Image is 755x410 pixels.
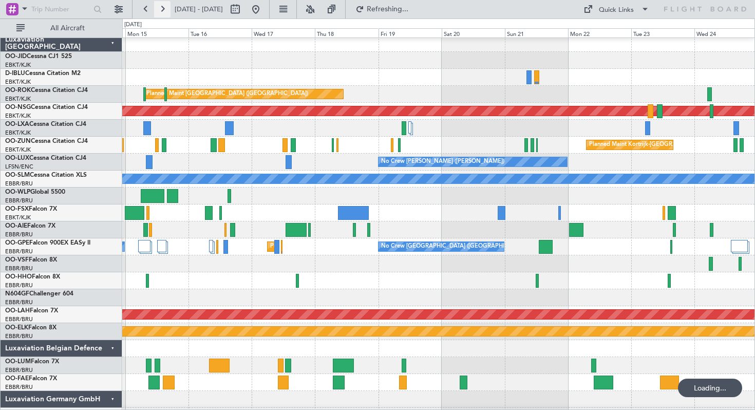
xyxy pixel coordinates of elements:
div: [DATE] [124,21,142,29]
button: All Aircraft [11,20,111,36]
a: EBBR/BRU [5,299,33,306]
a: OO-FAEFalcon 7X [5,376,57,382]
input: Trip Number [31,2,90,17]
a: OO-HHOFalcon 8X [5,274,60,280]
a: OO-FSXFalcon 7X [5,206,57,212]
span: OO-ROK [5,87,31,94]
a: EBBR/BRU [5,282,33,289]
a: OO-ROKCessna Citation CJ4 [5,87,88,94]
a: EBKT/KJK [5,112,31,120]
a: OO-WLPGlobal 5500 [5,189,65,195]
button: Refreshing... [351,1,412,17]
div: No Crew [PERSON_NAME] ([PERSON_NAME]) [381,154,504,170]
span: OO-VSF [5,257,29,263]
a: EBBR/BRU [5,248,33,255]
div: Sat 20 [442,28,505,38]
span: OO-JID [5,53,27,60]
button: Quick Links [578,1,654,17]
span: All Aircraft [27,25,108,32]
a: OO-LUXCessna Citation CJ4 [5,155,86,161]
a: OO-JIDCessna CJ1 525 [5,53,72,60]
a: OO-LUMFalcon 7X [5,359,59,365]
div: Loading... [678,379,742,397]
span: OO-LUX [5,155,29,161]
span: OO-FSX [5,206,29,212]
div: Mon 15 [125,28,188,38]
a: LFSN/ENC [5,163,33,171]
div: Tue 16 [188,28,252,38]
div: Sun 21 [505,28,568,38]
span: OO-HHO [5,274,32,280]
a: EBKT/KJK [5,214,31,221]
span: OO-WLP [5,189,30,195]
a: EBBR/BRU [5,231,33,238]
span: OO-AIE [5,223,27,229]
a: EBBR/BRU [5,180,33,188]
div: Wed 17 [252,28,315,38]
span: OO-NSG [5,104,31,110]
a: EBBR/BRU [5,383,33,391]
a: EBBR/BRU [5,197,33,204]
span: N604GF [5,291,29,297]
a: OO-LXACessna Citation CJ4 [5,121,86,127]
a: OO-NSGCessna Citation CJ4 [5,104,88,110]
a: OO-LAHFalcon 7X [5,308,58,314]
a: EBBR/BRU [5,366,33,374]
a: OO-SLMCessna Citation XLS [5,172,87,178]
div: Thu 18 [315,28,378,38]
div: Planned Maint Kortrijk-[GEOGRAPHIC_DATA] [589,137,709,153]
a: N604GFChallenger 604 [5,291,73,297]
div: Quick Links [599,5,634,15]
span: OO-LAH [5,308,30,314]
span: D-IBLU [5,70,25,77]
a: D-IBLUCessna Citation M2 [5,70,81,77]
div: Tue 23 [631,28,694,38]
a: EBBR/BRU [5,332,33,340]
a: EBBR/BRU [5,315,33,323]
span: OO-LXA [5,121,29,127]
a: OO-ELKFalcon 8X [5,325,56,331]
a: EBKT/KJK [5,146,31,154]
span: OO-GPE [5,240,29,246]
span: [DATE] - [DATE] [175,5,223,14]
a: EBKT/KJK [5,78,31,86]
a: EBKT/KJK [5,95,31,103]
span: OO-FAE [5,376,29,382]
span: Refreshing... [366,6,409,13]
a: EBKT/KJK [5,129,31,137]
a: EBBR/BRU [5,265,33,272]
a: OO-VSFFalcon 8X [5,257,57,263]
span: OO-LUM [5,359,31,365]
a: OO-GPEFalcon 900EX EASy II [5,240,90,246]
a: OO-AIEFalcon 7X [5,223,55,229]
div: Planned Maint [GEOGRAPHIC_DATA] ([GEOGRAPHIC_DATA]) [146,86,308,102]
span: OO-SLM [5,172,30,178]
div: Mon 22 [568,28,631,38]
a: OO-ZUNCessna Citation CJ4 [5,138,88,144]
div: No Crew [GEOGRAPHIC_DATA] ([GEOGRAPHIC_DATA] National) [381,239,553,254]
div: Planned Maint [GEOGRAPHIC_DATA] ([GEOGRAPHIC_DATA] National) [270,239,456,254]
a: EBKT/KJK [5,61,31,69]
span: OO-ELK [5,325,28,331]
span: OO-ZUN [5,138,31,144]
div: Fri 19 [379,28,442,38]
